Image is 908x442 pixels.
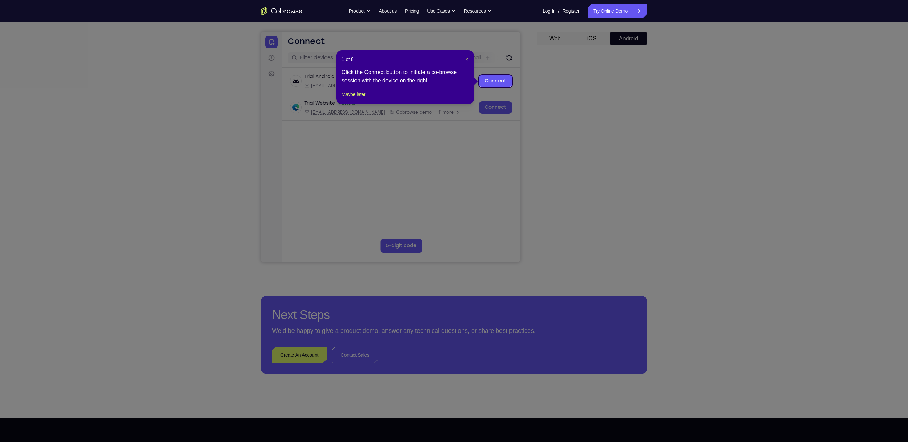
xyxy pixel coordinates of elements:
div: New devices found. [95,44,96,46]
div: Trial Android Device [43,42,92,49]
h1: Connect [27,4,64,15]
a: Try Online Demo [588,4,647,18]
div: New devices found. [78,71,79,72]
span: web@example.com [50,78,124,83]
input: Filter devices... [39,23,126,30]
button: Maybe later [342,90,365,98]
label: Email [207,23,220,30]
button: 6-digit code [119,207,161,221]
button: Close Tour [466,56,468,63]
button: Product [349,4,371,18]
a: Pricing [405,4,419,18]
a: Connect [218,43,251,55]
button: Resources [464,4,492,18]
label: demo_id [137,23,158,30]
div: Email [43,51,124,57]
div: App [128,51,171,57]
span: / [558,7,559,15]
span: android@example.com [50,51,124,57]
span: 1 of 8 [342,56,354,63]
a: Settings [4,36,17,48]
a: Sessions [4,20,17,32]
button: Refresh [243,21,254,32]
div: Online [94,42,112,48]
a: Go to the home page [261,7,302,15]
span: Cobrowse.io [135,51,171,57]
a: About us [379,4,396,18]
div: App [128,78,171,83]
a: Register [563,4,579,18]
a: Connect [218,70,251,82]
a: Connect [4,4,17,17]
span: +14 more [175,51,194,57]
div: Trial Website [43,68,74,75]
div: Open device details [21,63,259,89]
span: × [466,56,468,62]
div: Open device details [21,36,259,63]
button: Use Cases [427,4,455,18]
a: Log In [543,4,555,18]
div: Email [43,78,124,83]
div: Online [77,69,95,74]
span: Cobrowse demo [135,78,171,83]
span: +11 more [175,78,193,83]
div: Click the Connect button to initiate a co-browse session with the device on the right. [342,68,468,85]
